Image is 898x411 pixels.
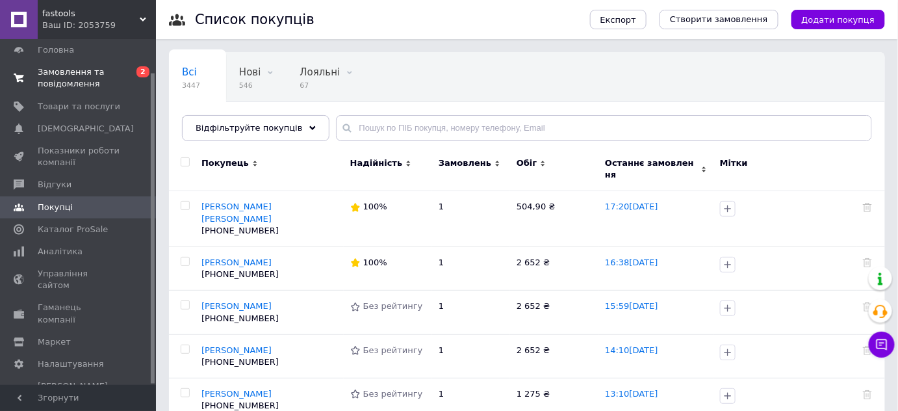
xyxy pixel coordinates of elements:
span: 3447 [182,81,200,90]
span: 1 [439,258,444,267]
span: 1 [439,202,444,211]
div: Видалити [863,300,872,312]
span: Аналітика [38,246,83,258]
span: Управління сайтом [38,268,120,291]
span: 100% [363,258,387,267]
span: Показники роботи компанії [38,145,120,168]
span: 67 [300,81,340,90]
span: Створити замовлення [670,14,768,25]
span: Відгуки [38,179,71,191]
span: Без рейтингу [363,345,423,355]
div: Видалити [863,257,872,269]
a: 13:10[DATE] [605,389,658,399]
span: Маркет [38,336,71,348]
span: Мітки [720,158,748,168]
span: Додати покупця [802,15,875,25]
button: Експорт [590,10,647,29]
span: 100% [363,202,387,211]
button: Додати покупця [791,10,885,29]
span: Покупці [38,202,73,213]
span: Без рейтингу [363,301,423,311]
span: Обіг [517,157,537,169]
div: Видалити [863,345,872,356]
span: Налаштування [38,358,104,370]
div: 2 652 ₴ [517,345,592,356]
a: 14:10[DATE] [605,345,658,355]
div: 2 652 ₴ [517,300,592,312]
span: [DEMOGRAPHIC_DATA] [38,123,134,135]
span: 2 [136,66,149,77]
span: Покупець [201,157,249,169]
input: Пошук по ПІБ покупця, номеру телефону, Email [336,115,872,141]
span: Гаманець компанії [38,302,120,325]
a: 15:59[DATE] [605,301,658,311]
div: Видалити [863,388,872,400]
a: 17:20[DATE] [605,202,658,211]
span: Нові [239,66,261,78]
span: Відфільтруйте покупців [196,123,303,133]
div: Ваш ID: 2053759 [42,20,156,31]
a: [PERSON_NAME] [201,258,272,267]
div: 1 275 ₴ [517,388,592,400]
a: [PERSON_NAME] [PERSON_NAME] [201,202,272,223]
a: 16:38[DATE] [605,258,658,267]
span: [PHONE_NUMBER] [201,401,279,410]
span: 1 [439,345,444,355]
span: Останнє замовлення [605,157,698,181]
button: Чат з покупцем [869,332,895,358]
span: fastools [42,8,140,20]
span: Неактивні [182,116,234,127]
span: [PHONE_NUMBER] [201,226,279,235]
span: 1 [439,389,444,399]
span: [PHONE_NUMBER] [201,269,279,279]
span: Замовлень [439,157,491,169]
span: Каталог ProSale [38,224,108,235]
h1: Список покупців [195,12,314,27]
span: Всі [182,66,197,78]
a: [PERSON_NAME] [201,345,272,355]
a: [PERSON_NAME] [201,301,272,311]
a: Створити замовлення [660,10,778,29]
div: 2 652 ₴ [517,257,592,269]
a: [PERSON_NAME] [201,389,272,399]
div: Видалити [863,201,872,213]
span: Товари та послуги [38,101,120,113]
span: [PHONE_NUMBER] [201,313,279,323]
div: 504,90 ₴ [517,201,592,213]
span: Лояльні [300,66,340,78]
span: Замовлення та повідомлення [38,66,120,90]
span: [PHONE_NUMBER] [201,357,279,367]
span: Експорт [600,15,637,25]
span: 546 [239,81,261,90]
span: Без рейтингу [363,389,423,399]
span: Надійність [350,157,403,169]
span: 1 [439,301,444,311]
span: Головна [38,44,74,56]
